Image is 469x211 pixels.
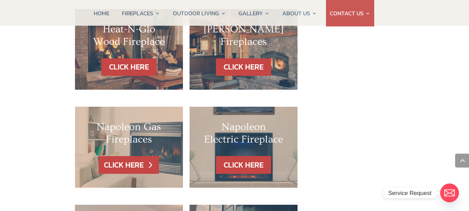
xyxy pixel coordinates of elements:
a: CLICK HERE [99,156,159,174]
a: CLICK HERE [101,58,157,76]
a: CLICK HERE [216,156,271,174]
h2: Heat-N-Glo Wood Fireplace [89,23,169,51]
h2: Napoleon Electric Fireplace [203,121,284,149]
a: Email [440,184,459,202]
h2: [PERSON_NAME] Fireplaces [203,23,284,51]
h2: Napoleon Gas Fireplaces [89,121,169,149]
a: CLICK HERE [216,58,271,76]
